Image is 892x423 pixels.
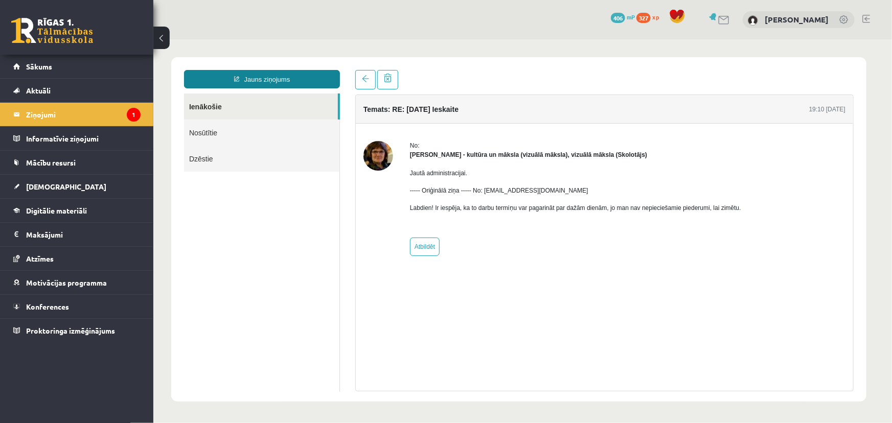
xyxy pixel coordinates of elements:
span: Konferences [26,302,69,311]
a: Mācību resursi [13,151,141,174]
a: [PERSON_NAME] [765,14,829,25]
span: Motivācijas programma [26,278,107,287]
a: Dzēstie [31,106,186,132]
a: Ienākošie [31,54,185,80]
a: Nosūtītie [31,80,186,106]
a: Sākums [13,55,141,78]
span: Atzīmes [26,254,54,263]
span: Mācību resursi [26,158,76,167]
a: Atzīmes [13,247,141,270]
a: Atbildēt [257,198,286,217]
a: Maksājumi [13,223,141,246]
p: ----- Oriģinālā ziņa ----- No: [EMAIL_ADDRESS][DOMAIN_NAME] [257,147,588,156]
p: Jautā administracijai. [257,129,588,138]
strong: [PERSON_NAME] - kultūra un māksla (vizuālā māksla), vizuālā māksla (Skolotājs) [257,112,494,119]
a: Konferences [13,295,141,318]
h4: Temats: RE: [DATE] Ieskaite [210,66,305,74]
legend: Ziņojumi [26,103,141,126]
p: Labdien! Ir iespēja, ka to darbu termiṇu var pagarināt par dažām dienām, jo man nav nepieciešamie... [257,164,588,173]
span: mP [627,13,635,21]
a: Motivācijas programma [13,271,141,294]
a: 327 xp [636,13,664,21]
i: 1 [127,108,141,122]
a: Proktoringa izmēģinājums [13,319,141,342]
a: Ziņojumi1 [13,103,141,126]
legend: Maksājumi [26,223,141,246]
span: [DEMOGRAPHIC_DATA] [26,182,106,191]
span: 327 [636,13,651,23]
a: Aktuāli [13,79,141,102]
legend: Informatīvie ziņojumi [26,127,141,150]
a: Rīgas 1. Tālmācības vidusskola [11,18,93,43]
a: Informatīvie ziņojumi [13,127,141,150]
div: 19:10 [DATE] [656,65,692,75]
a: 406 mP [611,13,635,21]
span: xp [652,13,659,21]
a: Jauns ziņojums [31,31,187,49]
a: [DEMOGRAPHIC_DATA] [13,175,141,198]
span: 406 [611,13,625,23]
span: Digitālie materiāli [26,206,87,215]
span: Sākums [26,62,52,71]
span: Aktuāli [26,86,51,95]
div: No: [257,102,588,111]
img: Ilze Kolka - kultūra un māksla (vizuālā māksla), vizuālā māksla [210,102,240,131]
a: Digitālie materiāli [13,199,141,222]
img: Markuss Orlovs [748,15,758,26]
span: Proktoringa izmēģinājums [26,326,115,335]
